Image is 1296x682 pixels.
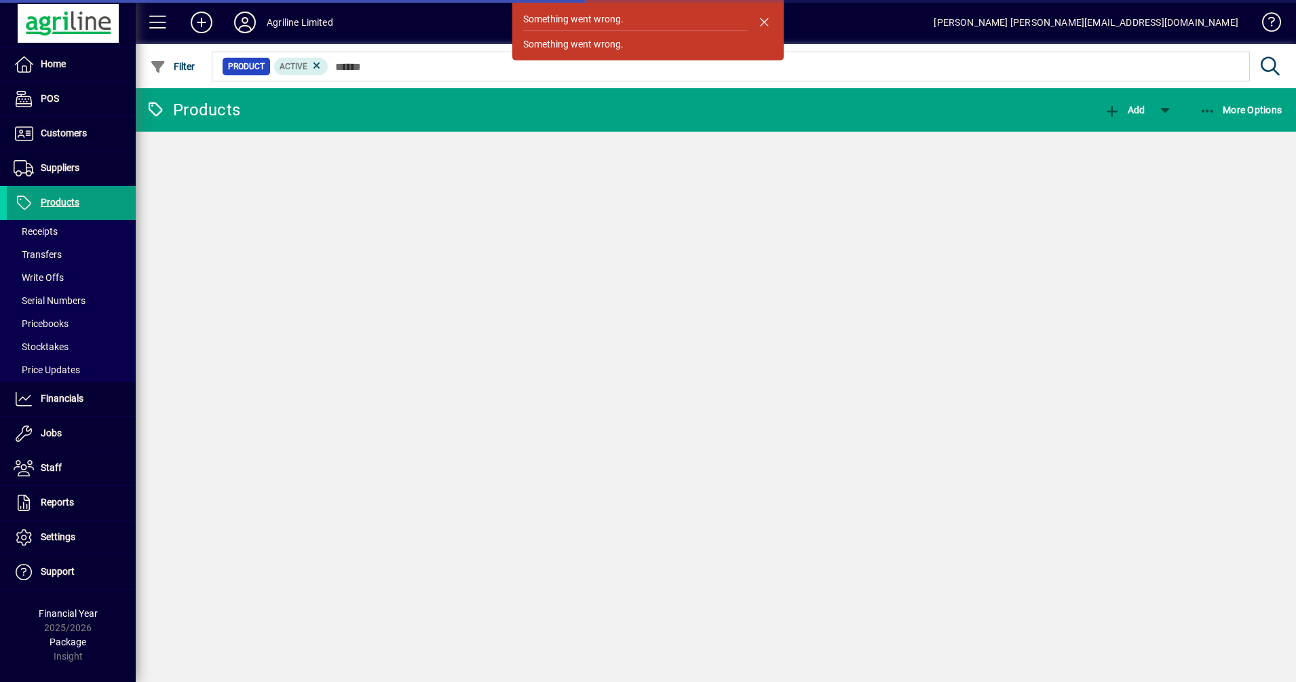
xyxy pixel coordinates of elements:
a: Pricebooks [7,312,136,335]
span: Serial Numbers [14,295,85,306]
a: Stocktakes [7,335,136,358]
span: Filter [150,61,195,72]
span: Jobs [41,428,62,438]
a: Write Offs [7,266,136,289]
span: Support [41,566,75,577]
span: Write Offs [14,272,64,283]
span: Pricebooks [14,318,69,329]
span: Staff [41,462,62,473]
div: Agriline Limited [267,12,333,33]
mat-chip: Activation Status: Active [274,58,328,75]
span: More Options [1200,105,1282,115]
span: Home [41,58,66,69]
button: Add [1101,98,1148,122]
a: Reports [7,486,136,520]
div: [PERSON_NAME] [PERSON_NAME][EMAIL_ADDRESS][DOMAIN_NAME] [934,12,1238,33]
a: Knowledge Base [1252,3,1279,47]
span: Financial Year [39,608,98,619]
span: Reports [41,497,74,508]
a: Support [7,555,136,589]
span: Financials [41,393,83,404]
span: Price Updates [14,364,80,375]
a: Customers [7,117,136,151]
button: Filter [147,54,199,79]
a: Jobs [7,417,136,451]
button: More Options [1196,98,1286,122]
span: Transfers [14,249,62,260]
span: Customers [41,128,87,138]
a: Price Updates [7,358,136,381]
span: Active [280,62,307,71]
span: Add [1104,105,1145,115]
button: Add [180,10,223,35]
span: Package [50,637,86,647]
a: Transfers [7,243,136,266]
a: Receipts [7,220,136,243]
span: Products [41,197,79,208]
span: Stocktakes [14,341,69,352]
div: Products [146,99,240,121]
a: POS [7,82,136,116]
span: Product [228,60,265,73]
a: Home [7,48,136,81]
a: Serial Numbers [7,289,136,312]
a: Financials [7,382,136,416]
span: POS [41,93,59,104]
a: Staff [7,451,136,485]
a: Suppliers [7,151,136,185]
span: Suppliers [41,162,79,173]
a: Settings [7,520,136,554]
span: Receipts [14,226,58,237]
span: Settings [41,531,75,542]
button: Profile [223,10,267,35]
